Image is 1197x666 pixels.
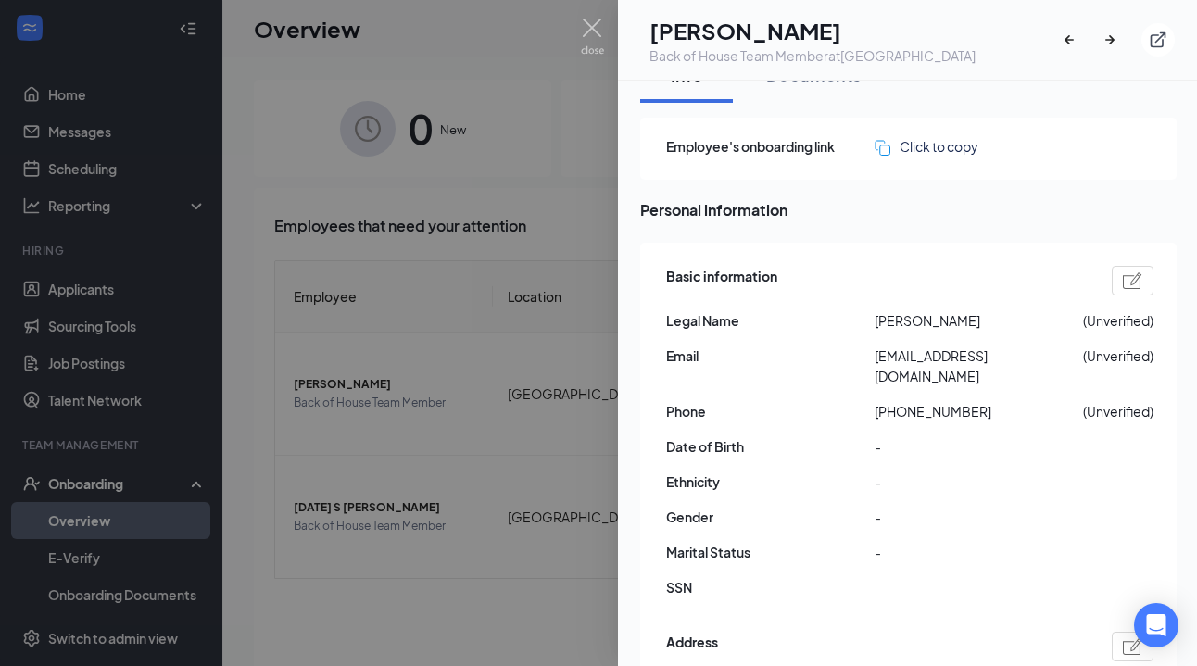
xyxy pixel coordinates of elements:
div: Open Intercom Messenger [1134,603,1178,647]
span: - [875,471,1083,492]
span: - [875,507,1083,527]
span: (Unverified) [1083,346,1153,366]
img: click-to-copy.71757273a98fde459dfc.svg [875,140,890,156]
h1: [PERSON_NAME] [649,15,976,46]
span: [EMAIL_ADDRESS][DOMAIN_NAME] [875,346,1083,386]
span: Ethnicity [666,471,875,492]
svg: ArrowRight [1101,31,1119,49]
span: - [875,542,1083,562]
span: Address [666,632,718,661]
span: Date of Birth [666,436,875,457]
span: Basic information [666,266,777,295]
span: SSN [666,577,875,597]
span: - [875,436,1083,457]
svg: ExternalLink [1149,31,1167,49]
span: [PHONE_NUMBER] [875,401,1083,421]
span: Email [666,346,875,366]
span: Legal Name [666,310,875,331]
button: ExternalLink [1141,23,1175,57]
span: Marital Status [666,542,875,562]
button: ArrowLeftNew [1060,23,1093,57]
span: Gender [666,507,875,527]
span: Personal information [640,198,1177,221]
svg: ArrowLeftNew [1060,31,1078,49]
span: (Unverified) [1083,401,1153,421]
div: Back of House Team Member at [GEOGRAPHIC_DATA] [649,46,976,65]
button: Click to copy [875,136,978,157]
span: [PERSON_NAME] [875,310,1083,331]
span: (Unverified) [1083,310,1153,331]
span: Phone [666,401,875,421]
span: Employee's onboarding link [666,136,875,157]
button: ArrowRight [1101,23,1134,57]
